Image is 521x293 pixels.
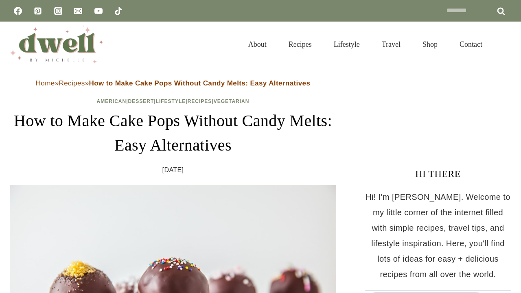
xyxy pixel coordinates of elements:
[237,30,493,59] nav: Primary Navigation
[188,98,212,104] a: Recipes
[412,30,449,59] a: Shop
[162,164,184,176] time: [DATE]
[497,37,511,51] button: View Search Form
[10,3,26,19] a: Facebook
[449,30,493,59] a: Contact
[10,26,103,63] img: DWELL by michelle
[89,79,311,87] strong: How to Make Cake Pops Without Candy Melts: Easy Alternatives
[97,98,250,104] span: | | | |
[110,3,127,19] a: TikTok
[237,30,278,59] a: About
[36,79,55,87] a: Home
[10,109,336,157] h1: How to Make Cake Pops Without Candy Melts: Easy Alternatives
[323,30,371,59] a: Lifestyle
[371,30,412,59] a: Travel
[36,79,311,87] span: » »
[70,3,86,19] a: Email
[365,166,511,181] h3: HI THERE
[365,189,511,282] p: Hi! I'm [PERSON_NAME]. Welcome to my little corner of the internet filled with simple recipes, tr...
[214,98,250,104] a: Vegetarian
[50,3,66,19] a: Instagram
[128,98,154,104] a: Dessert
[90,3,107,19] a: YouTube
[278,30,323,59] a: Recipes
[97,98,127,104] a: American
[59,79,85,87] a: Recipes
[30,3,46,19] a: Pinterest
[156,98,186,104] a: Lifestyle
